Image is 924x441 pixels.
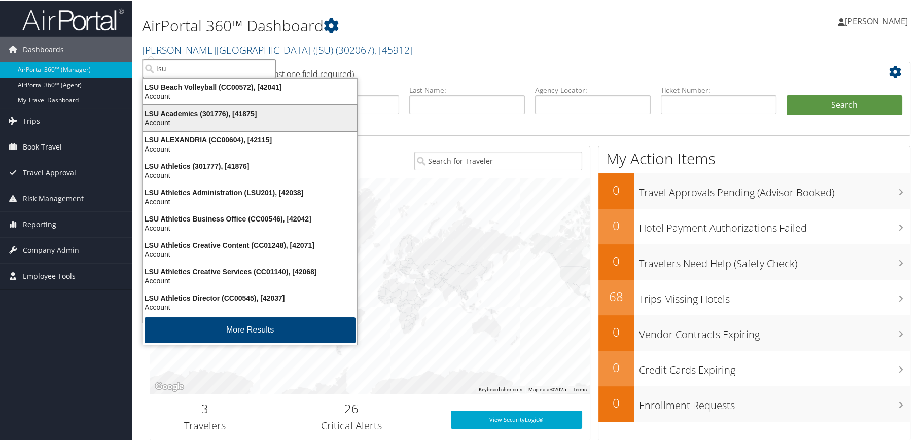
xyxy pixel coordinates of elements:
[137,134,363,143] div: LSU ALEXANDRIA (CC00604), [42115]
[137,161,363,170] div: LSU Athletics (301777), [41876]
[336,42,374,56] span: ( 302067 )
[137,266,363,275] div: LSU Athletics Creative Services (CC01140), [42068]
[409,84,525,94] label: Last Name:
[535,84,651,94] label: Agency Locator:
[598,393,634,411] h2: 0
[598,172,910,208] a: 0Travel Approvals Pending (Advisor Booked)
[598,279,910,314] a: 68Trips Missing Hotels
[153,379,186,392] img: Google
[23,185,84,210] span: Risk Management
[158,399,253,416] h2: 3
[137,275,363,284] div: Account
[137,213,363,223] div: LSU Athletics Business Office (CC00546), [42042]
[137,223,363,232] div: Account
[639,321,910,341] h3: Vendor Contracts Expiring
[639,392,910,412] h3: Enrollment Requests
[137,91,363,100] div: Account
[137,292,363,302] div: LSU Athletics Director (CC00545), [42037]
[598,350,910,385] a: 0Credit Cards Expiring
[598,358,634,375] h2: 0
[268,418,436,432] h3: Critical Alerts
[137,240,363,249] div: LSU Athletics Creative Content (CC01248), [42071]
[598,216,634,233] h2: 0
[137,196,363,205] div: Account
[598,251,634,269] h2: 0
[143,58,276,77] input: Search Accounts
[22,7,124,30] img: airportal-logo.png
[158,418,253,432] h3: Travelers
[137,170,363,179] div: Account
[598,314,910,350] a: 0Vendor Contracts Expiring
[137,108,363,117] div: LSU Academics (301776), [41875]
[598,287,634,304] h2: 68
[639,357,910,376] h3: Credit Cards Expiring
[374,42,413,56] span: , [ 45912 ]
[142,42,413,56] a: [PERSON_NAME][GEOGRAPHIC_DATA] (JSU)
[23,133,62,159] span: Book Travel
[639,179,910,199] h3: Travel Approvals Pending (Advisor Booked)
[845,15,908,26] span: [PERSON_NAME]
[838,5,918,35] a: [PERSON_NAME]
[137,302,363,311] div: Account
[573,386,587,391] a: Terms (opens in new tab)
[639,250,910,270] h3: Travelers Need Help (Safety Check)
[137,249,363,258] div: Account
[23,159,76,185] span: Travel Approval
[639,286,910,305] h3: Trips Missing Hotels
[158,63,839,80] h2: Airtinerary Lookup
[598,322,634,340] h2: 0
[479,385,522,392] button: Keyboard shortcuts
[137,187,363,196] div: LSU Athletics Administration (LSU201), [42038]
[145,316,356,342] button: More Results
[268,399,436,416] h2: 26
[153,379,186,392] a: Open this area in Google Maps (opens a new window)
[451,410,582,428] a: View SecurityLogic®
[787,94,902,115] button: Search
[23,107,40,133] span: Trips
[23,211,56,236] span: Reporting
[137,143,363,153] div: Account
[598,147,910,168] h1: My Action Items
[598,180,634,198] h2: 0
[23,263,76,288] span: Employee Tools
[661,84,776,94] label: Ticket Number:
[257,67,354,79] span: (at least one field required)
[528,386,566,391] span: Map data ©2025
[598,385,910,421] a: 0Enrollment Requests
[137,117,363,126] div: Account
[639,215,910,234] h3: Hotel Payment Authorizations Failed
[598,208,910,243] a: 0Hotel Payment Authorizations Failed
[598,243,910,279] a: 0Travelers Need Help (Safety Check)
[414,151,582,169] input: Search for Traveler
[23,237,79,262] span: Company Admin
[23,36,64,61] span: Dashboards
[137,82,363,91] div: LSU Beach Volleyball (CC00572), [42041]
[142,14,659,35] h1: AirPortal 360™ Dashboard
